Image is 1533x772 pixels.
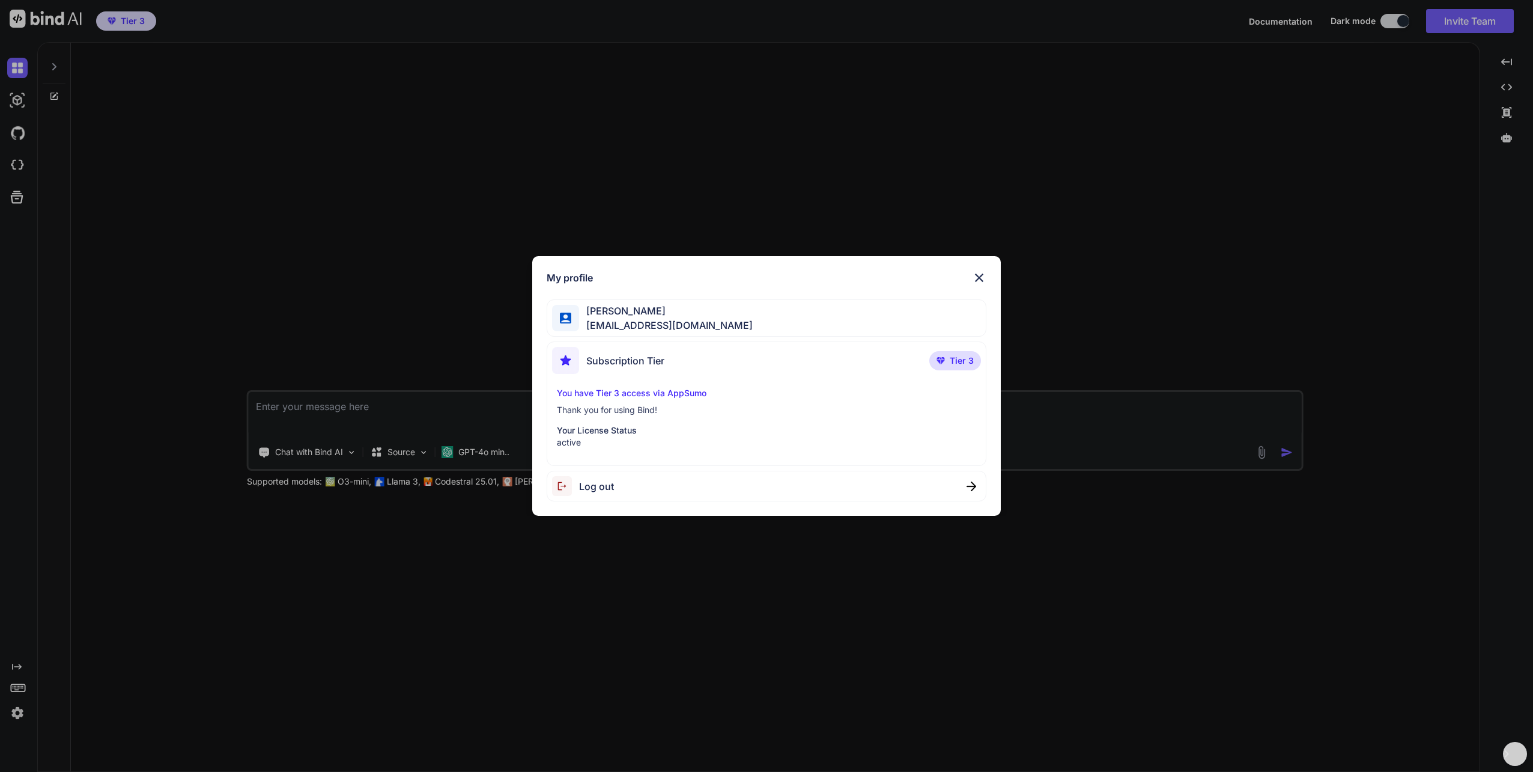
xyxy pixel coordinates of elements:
span: Subscription Tier [586,354,664,368]
span: Tier 3 [950,355,974,367]
p: Thank you for using Bind! [557,404,976,416]
span: [EMAIL_ADDRESS][DOMAIN_NAME] [579,318,753,332]
p: Your License Status [557,424,976,437]
p: You have Tier 3 access via AppSumo [557,387,976,399]
img: subscription [552,347,579,374]
img: profile [560,313,571,324]
span: Log out [579,479,614,494]
img: close [972,271,986,285]
h1: My profile [547,271,593,285]
img: logout [552,476,579,496]
p: active [557,437,976,449]
img: close [967,482,976,491]
img: premium [936,357,945,364]
span: [PERSON_NAME] [579,304,753,318]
